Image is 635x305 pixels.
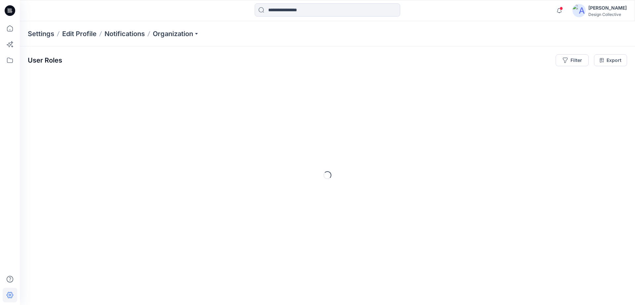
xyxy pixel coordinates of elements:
[556,54,589,66] button: Filter
[28,29,54,38] p: Settings
[105,29,145,38] a: Notifications
[28,56,62,64] p: User Roles
[62,29,97,38] a: Edit Profile
[572,4,586,17] img: avatar
[588,12,627,17] div: Design Collective
[594,54,627,66] a: Export
[588,4,627,12] div: [PERSON_NAME]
